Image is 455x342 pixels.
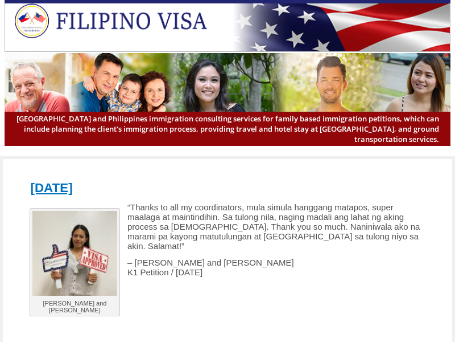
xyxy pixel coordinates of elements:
p: “Thanks to all my coordinators, mula simula hanggang matapos, super maalaga at maintindihin. Sa t... [22,202,433,251]
span: [GEOGRAPHIC_DATA] and Philippines immigration consulting services for family based immigration pe... [16,113,439,144]
img: Michael and Loida [32,211,117,296]
a: [DATE] [30,181,72,195]
span: – [PERSON_NAME] and [PERSON_NAME] K1 Petition / [DATE] [127,258,294,277]
p: [PERSON_NAME] and [PERSON_NAME] [32,300,117,313]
